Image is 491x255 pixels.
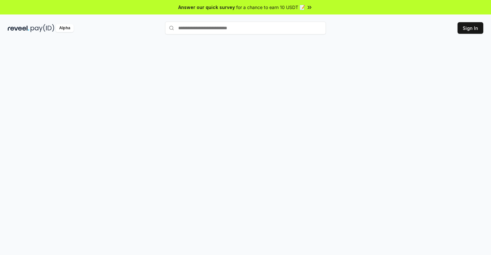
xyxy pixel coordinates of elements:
[178,4,235,11] span: Answer our quick survey
[31,24,54,32] img: pay_id
[236,4,305,11] span: for a chance to earn 10 USDT 📝
[458,22,483,34] button: Sign In
[56,24,74,32] div: Alpha
[8,24,29,32] img: reveel_dark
